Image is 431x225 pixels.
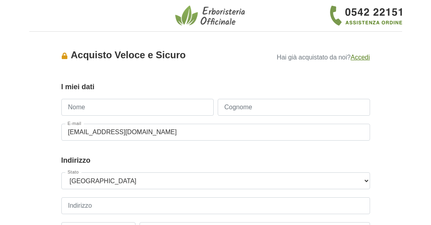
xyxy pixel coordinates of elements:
legend: I miei dati [61,82,370,92]
input: Cognome [218,99,370,116]
div: Acquisto Veloce e Sicuro [61,48,263,62]
legend: Indirizzo [61,155,370,166]
p: Hai già acquistato da noi? [262,51,370,62]
label: E-mail [65,121,84,126]
input: E-mail [61,124,370,141]
img: Erboristeria Officinale [175,5,247,27]
input: Indirizzo [61,197,370,214]
input: Nome [61,99,214,116]
label: Stato [65,170,81,174]
a: Accedi [350,54,370,61]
